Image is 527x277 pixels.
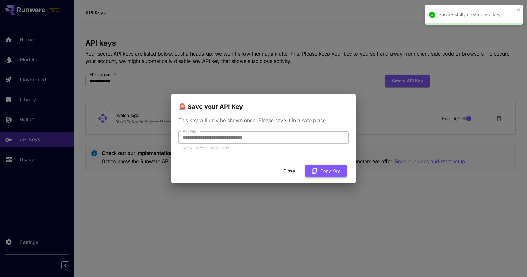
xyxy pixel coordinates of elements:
[275,165,303,177] button: Close
[171,94,356,112] h2: 🚨 Save your API Key
[183,145,344,151] p: Keep it secret. Keep it safe.
[517,7,521,12] button: close
[438,11,515,19] div: Successfully created api key
[178,117,349,124] p: This key will only be shown once! Please save it in a safe place.
[183,129,199,134] label: API Key
[305,165,347,177] button: Copy Key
